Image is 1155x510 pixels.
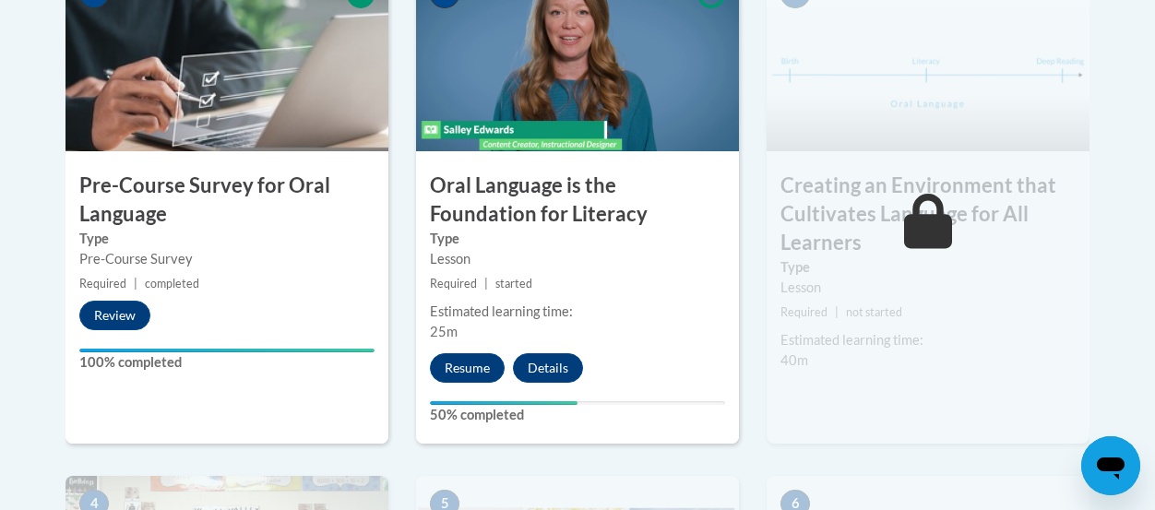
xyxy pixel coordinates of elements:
[79,277,126,291] span: Required
[430,405,725,425] label: 50% completed
[495,277,532,291] span: started
[416,172,739,229] h3: Oral Language is the Foundation for Literacy
[430,302,725,322] div: Estimated learning time:
[65,172,388,229] h3: Pre-Course Survey for Oral Language
[79,229,375,249] label: Type
[484,277,488,291] span: |
[780,330,1076,350] div: Estimated learning time:
[430,324,458,339] span: 25m
[767,172,1090,256] h3: Creating an Environment that Cultivates Language for All Learners
[780,257,1076,278] label: Type
[430,353,505,383] button: Resume
[145,277,199,291] span: completed
[780,352,808,368] span: 40m
[846,305,902,319] span: not started
[79,301,150,330] button: Review
[430,229,725,249] label: Type
[513,353,583,383] button: Details
[430,249,725,269] div: Lesson
[780,305,828,319] span: Required
[430,277,477,291] span: Required
[134,277,137,291] span: |
[780,278,1076,298] div: Lesson
[79,349,375,352] div: Your progress
[835,305,839,319] span: |
[430,401,577,405] div: Your progress
[79,249,375,269] div: Pre-Course Survey
[1081,436,1140,495] iframe: Button to launch messaging window
[79,352,375,373] label: 100% completed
